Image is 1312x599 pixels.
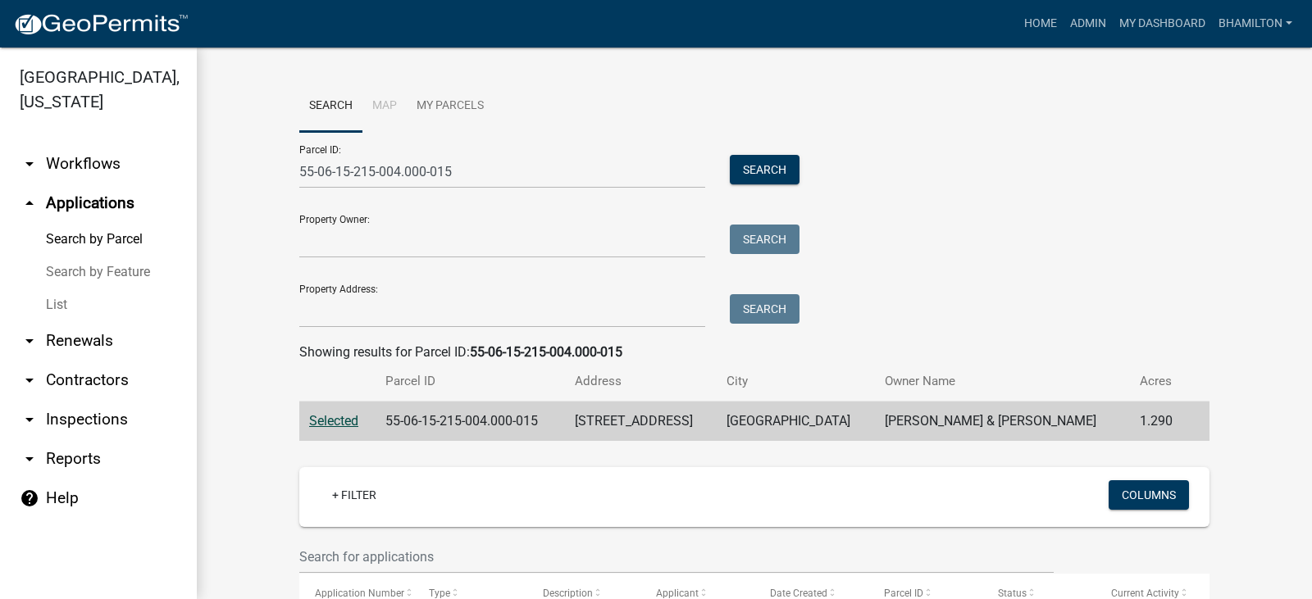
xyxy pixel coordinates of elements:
i: arrow_drop_down [20,449,39,469]
i: arrow_drop_down [20,331,39,351]
i: help [20,488,39,508]
i: arrow_drop_down [20,154,39,174]
button: Search [730,294,799,324]
input: Search for applications [299,540,1054,574]
a: Admin [1064,8,1113,39]
a: Home [1018,8,1064,39]
button: Search [730,155,799,184]
span: Current Activity [1111,588,1179,599]
td: [GEOGRAPHIC_DATA] [717,402,875,442]
span: Applicant [656,588,699,599]
span: Status [998,588,1027,599]
span: Parcel ID [884,588,923,599]
th: Parcel ID [376,362,565,401]
i: arrow_drop_down [20,410,39,429]
td: [STREET_ADDRESS] [565,402,717,442]
button: Columns [1109,480,1189,510]
span: Date Created [770,588,827,599]
th: Address [565,362,717,401]
td: [PERSON_NAME] & [PERSON_NAME] [875,402,1130,442]
a: Search [299,80,362,133]
span: Description [543,588,593,599]
i: arrow_drop_down [20,370,39,390]
th: Acres [1130,362,1188,401]
td: 1.290 [1130,402,1188,442]
a: Selected [309,413,358,429]
span: Type [429,588,450,599]
a: My Dashboard [1113,8,1212,39]
strong: 55-06-15-215-004.000-015 [470,344,622,360]
span: Application Number [315,588,404,599]
div: Showing results for Parcel ID: [299,343,1209,362]
th: City [717,362,875,401]
a: My Parcels [407,80,494,133]
button: Search [730,225,799,254]
i: arrow_drop_up [20,193,39,213]
a: + Filter [319,480,389,510]
th: Owner Name [875,362,1130,401]
a: bhamilton [1212,8,1299,39]
td: 55-06-15-215-004.000-015 [376,402,565,442]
